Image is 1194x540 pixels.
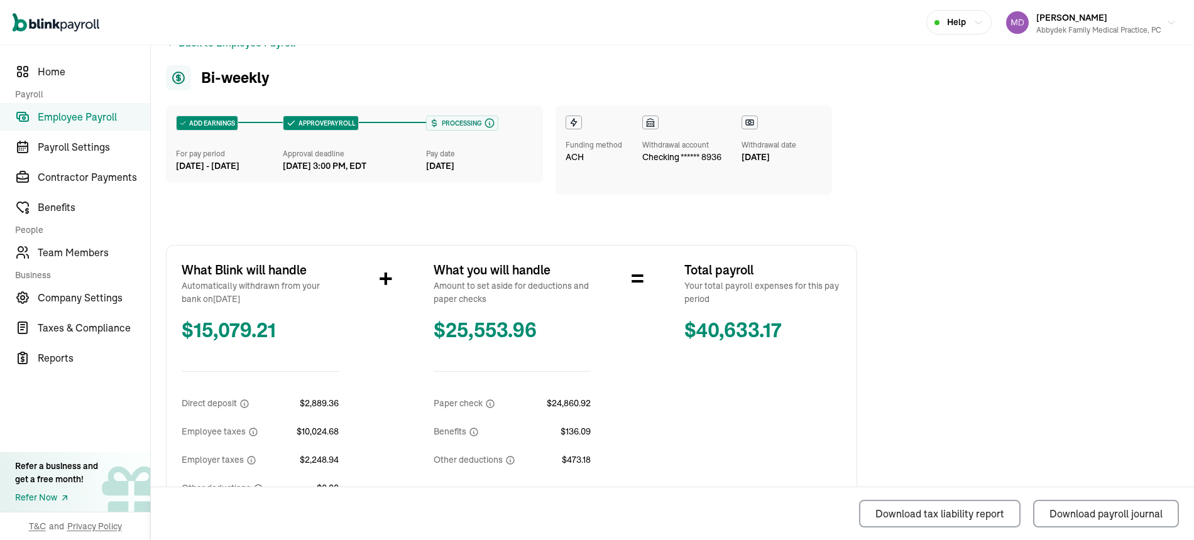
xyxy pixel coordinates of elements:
div: Pay date [426,148,533,159]
span: Benefits [434,425,466,438]
span: Direct deposit [182,397,237,410]
span: [PERSON_NAME] [1036,12,1107,23]
span: Employee Payroll [38,109,150,124]
span: APPROVE PAYROLL [296,119,356,128]
span: $ 473.18 [562,453,591,467]
div: Withdrawal date [742,139,796,151]
div: For pay period [176,148,283,159]
nav: Global [13,4,99,41]
span: $ 136.09 [561,425,591,438]
div: [DATE] [426,159,533,173]
span: $ 40,633.17 [684,316,841,346]
div: [DATE] [742,151,796,164]
span: $ 15,079.21 [182,316,339,346]
div: Withdrawal account [642,139,721,151]
span: Privacy Policy [67,520,122,532]
div: ADD EARNINGS [177,116,238,130]
span: $ 24,860.92 [547,397,591,410]
span: T&C [29,520,46,532]
span: Processing [439,119,481,128]
span: + [379,261,393,298]
h1: Bi-weekly [166,65,857,90]
span: What you will handle [434,261,591,279]
span: $ 2,889.36 [300,397,339,410]
span: $ 0.00 [317,482,339,495]
span: Payroll Settings [38,139,150,154]
div: Approval deadline [283,148,420,159]
span: Your total payroll expenses for this pay period [684,279,841,306]
span: Business [15,269,143,281]
span: Other deductions [182,482,251,495]
span: $ 10,024.68 [297,425,339,438]
div: Abbydek Family Medical Practice, PC [1036,24,1161,36]
span: Total payroll [684,261,841,279]
span: Team Members [38,245,150,260]
span: $ 25,553.96 [434,316,591,346]
span: What Blink will handle [182,261,339,279]
button: Help [926,10,992,35]
span: Automatically withdrawn from your bank on [DATE] [182,279,339,306]
span: Amount to set aside for deductions and paper checks [434,279,591,306]
span: = [631,261,644,298]
div: Refer a business and get a free month! [15,460,98,486]
span: Paper check [434,397,483,410]
span: Help [947,16,966,29]
span: Contractor Payments [38,170,150,185]
span: ACH [566,151,584,164]
div: Funding method [566,139,622,151]
span: Payroll [15,88,143,100]
button: Download tax liability report [859,500,1021,527]
div: [DATE] - [DATE] [176,159,283,173]
span: Employee taxes [182,425,246,438]
span: $ 2,248.94 [300,453,339,467]
div: Download tax liability report [875,506,1004,521]
button: [PERSON_NAME]Abbydek Family Medical Practice, PC [1001,7,1181,38]
a: Refer Now [15,491,98,504]
button: Download payroll journal [1033,500,1179,527]
span: Taxes & Compliance [38,320,150,335]
div: [DATE] 3:00 PM, EDT [283,159,366,173]
span: People [15,224,143,236]
span: Employer taxes [182,453,244,467]
span: Benefits [38,200,150,215]
div: Download payroll journal [1049,506,1163,521]
span: Reports [38,350,150,365]
span: Company Settings [38,290,150,305]
span: Other deductions [434,453,503,467]
iframe: Chat Widget [1131,480,1194,540]
span: Home [38,64,150,79]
